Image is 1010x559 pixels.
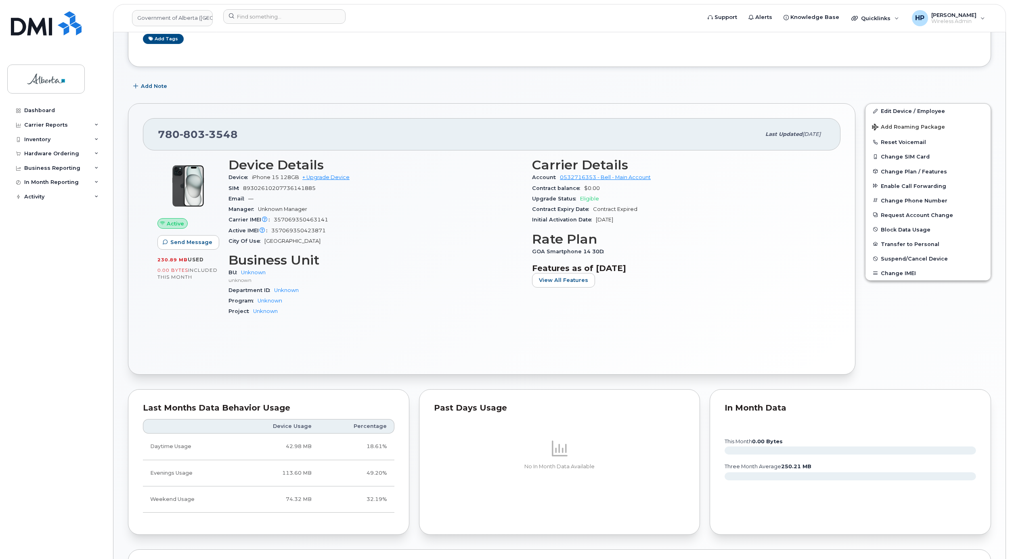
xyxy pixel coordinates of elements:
[228,238,264,244] span: City Of Use
[881,256,948,262] span: Suspend/Cancel Device
[164,162,212,210] img: iPhone_15_Black.png
[865,208,991,222] button: Request Account Change
[180,128,205,140] span: 803
[319,434,394,460] td: 18.61%
[865,266,991,280] button: Change IMEI
[228,185,243,191] span: SIM
[532,263,826,273] h3: Features as of [DATE]
[167,220,184,227] span: Active
[532,217,596,223] span: Initial Activation Date
[434,463,685,470] p: No In Month Data Available
[235,486,319,513] td: 74.32 MB
[861,15,891,21] span: Quicklinks
[228,298,258,304] span: Program
[158,128,238,140] span: 780
[228,277,522,284] p: unknown
[781,463,811,469] tspan: 250.21 MB
[252,174,299,180] span: iPhone 15 128GB
[228,174,252,180] span: Device
[865,149,991,164] button: Change SIM Card
[881,183,946,189] span: Enable Call Forwarding
[235,419,319,434] th: Device Usage
[865,237,991,251] button: Transfer to Personal
[143,404,394,412] div: Last Months Data Behavior Usage
[865,179,991,193] button: Enable Call Forwarding
[803,131,821,137] span: [DATE]
[271,227,326,234] span: 357069350423871
[865,193,991,208] button: Change Phone Number
[228,308,253,314] span: Project
[702,9,743,25] a: Support
[539,276,588,284] span: View All Features
[157,267,188,273] span: 0.00 Bytes
[274,217,328,223] span: 357069350463141
[258,206,307,212] span: Unknown Manager
[253,308,278,314] a: Unknown
[235,434,319,460] td: 42.98 MB
[319,486,394,513] td: 32.19%
[143,486,235,513] td: Weekend Usage
[157,257,188,263] span: 230.89 MB
[755,13,772,21] span: Alerts
[532,158,826,172] h3: Carrier Details
[228,287,274,293] span: Department ID
[906,10,991,26] div: Himanshu Patel
[790,13,839,21] span: Knowledge Base
[228,158,522,172] h3: Device Details
[228,253,522,267] h3: Business Unit
[715,13,737,21] span: Support
[264,238,321,244] span: [GEOGRAPHIC_DATA]
[235,460,319,486] td: 113.60 MB
[931,12,976,18] span: [PERSON_NAME]
[846,10,905,26] div: Quicklinks
[241,269,266,275] a: Unknown
[532,206,593,212] span: Contract Expiry Date
[593,206,637,212] span: Contract Expired
[532,273,595,288] button: View All Features
[143,460,235,486] td: Evenings Usage
[725,404,976,412] div: In Month Data
[532,174,560,180] span: Account
[724,438,783,444] text: this month
[302,174,350,180] a: + Upgrade Device
[223,9,346,24] input: Find something...
[228,227,271,234] span: Active IMEI
[143,460,394,486] tr: Weekdays from 6:00pm to 8:00am
[170,238,212,246] span: Send Message
[274,287,299,293] a: Unknown
[931,18,976,25] span: Wireless Admin
[434,404,685,412] div: Past Days Usage
[143,486,394,513] tr: Friday from 6:00pm to Monday 8:00am
[228,217,274,223] span: Carrier IMEI
[915,13,924,23] span: HP
[865,118,991,135] button: Add Roaming Package
[205,128,238,140] span: 3548
[872,124,945,131] span: Add Roaming Package
[580,196,599,202] span: Eligible
[141,82,167,90] span: Add Note
[258,298,282,304] a: Unknown
[865,135,991,149] button: Reset Voicemail
[248,196,254,202] span: —
[865,222,991,237] button: Block Data Usage
[143,34,184,44] a: Add tags
[532,248,608,254] span: GOA Smartphone 14 30D
[881,168,947,174] span: Change Plan / Features
[865,251,991,266] button: Suspend/Cancel Device
[243,185,316,191] span: 89302610207736141885
[319,419,394,434] th: Percentage
[865,164,991,179] button: Change Plan / Features
[584,185,600,191] span: $0.00
[765,131,803,137] span: Last updated
[532,185,584,191] span: Contract balance
[228,196,248,202] span: Email
[532,196,580,202] span: Upgrade Status
[532,232,826,246] h3: Rate Plan
[132,10,213,26] a: Government of Alberta (GOA)
[319,460,394,486] td: 49.20%
[752,438,783,444] tspan: 0.00 Bytes
[560,174,651,180] a: 0532716353 - Bell - Main Account
[596,217,613,223] span: [DATE]
[188,257,204,263] span: used
[865,104,991,118] a: Edit Device / Employee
